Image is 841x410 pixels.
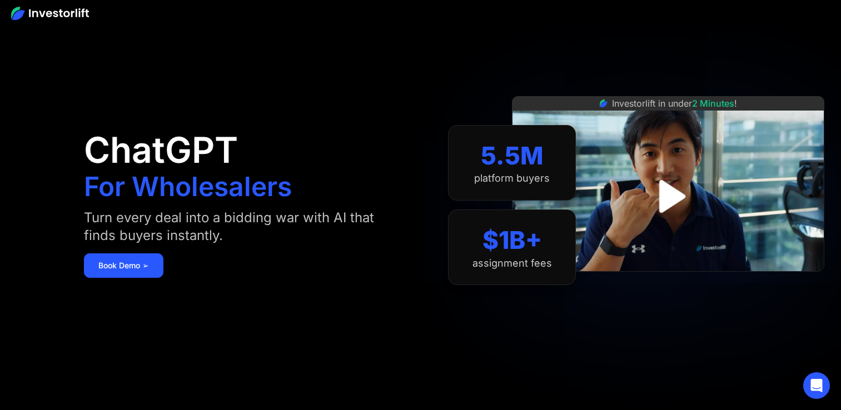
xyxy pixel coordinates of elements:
[84,209,387,244] div: Turn every deal into a bidding war with AI that finds buyers instantly.
[585,277,752,291] iframe: Customer reviews powered by Trustpilot
[692,98,734,109] span: 2 Minutes
[472,257,552,269] div: assignment fees
[84,253,163,278] a: Book Demo ➢
[644,172,693,221] a: open lightbox
[612,97,737,110] div: Investorlift in under !
[803,372,830,399] div: Open Intercom Messenger
[84,132,238,168] h1: ChatGPT
[474,172,550,184] div: platform buyers
[482,226,542,255] div: $1B+
[481,141,544,171] div: 5.5M
[84,173,292,200] h1: For Wholesalers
